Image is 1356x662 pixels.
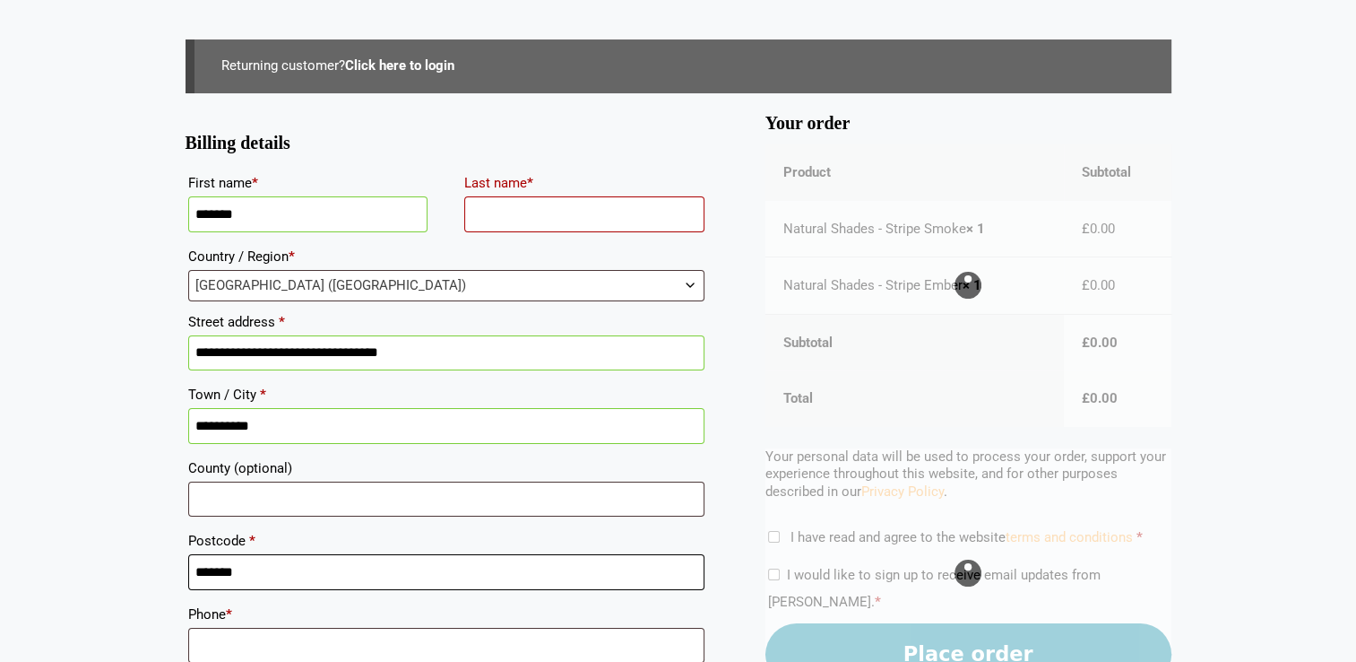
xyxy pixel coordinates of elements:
[345,57,454,74] a: Click here to login
[189,271,704,301] span: United Kingdom (UK)
[188,601,704,628] label: Phone
[464,170,704,196] label: Last name
[188,381,704,408] label: Town / City
[765,120,1171,127] h3: Your order
[188,455,704,482] label: County
[188,309,704,335] label: Street address
[188,270,704,301] span: Country / Region
[186,140,707,147] h3: Billing details
[188,170,428,196] label: First name
[186,39,1171,93] div: Returning customer?
[188,243,704,270] label: Country / Region
[188,527,704,554] label: Postcode
[234,460,292,476] span: (optional)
